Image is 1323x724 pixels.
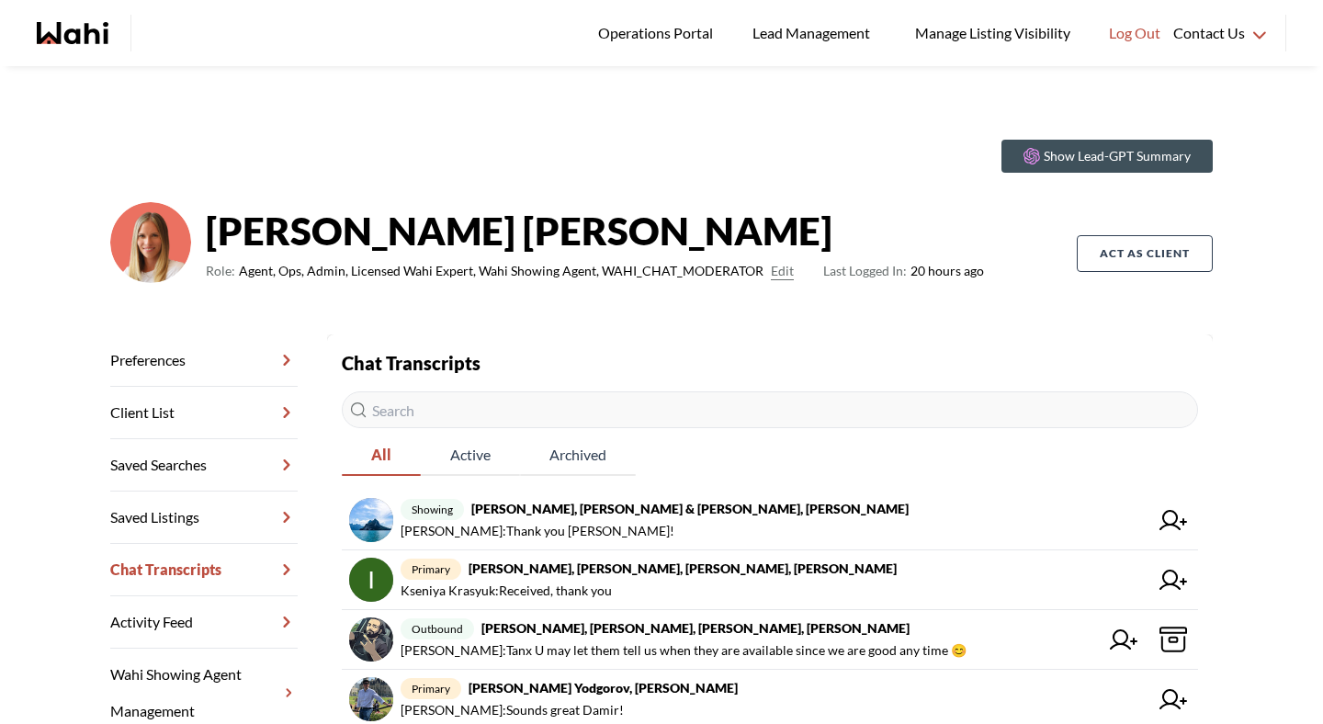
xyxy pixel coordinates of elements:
[206,203,984,258] strong: [PERSON_NAME] [PERSON_NAME]
[110,387,298,439] a: Client List
[349,617,393,662] img: chat avatar
[481,620,910,636] strong: [PERSON_NAME], [PERSON_NAME], [PERSON_NAME], [PERSON_NAME]
[469,560,897,576] strong: [PERSON_NAME], [PERSON_NAME], [PERSON_NAME], [PERSON_NAME]
[401,678,461,699] span: primary
[349,558,393,602] img: chat avatar
[421,436,520,474] span: Active
[401,639,967,662] span: [PERSON_NAME] : Tanx U may let them tell us when they are available since we are good any time 😊
[401,520,674,542] span: [PERSON_NAME] : Thank you [PERSON_NAME]!
[349,677,393,721] img: chat avatar
[469,680,738,696] strong: [PERSON_NAME] Yodgorov, [PERSON_NAME]
[110,202,191,283] img: 0f07b375cde2b3f9.png
[342,352,481,374] strong: Chat Transcripts
[401,580,612,602] span: Kseniya Krasyuk : Received, thank you
[110,544,298,596] a: Chat Transcripts
[342,491,1198,550] a: showing[PERSON_NAME], [PERSON_NAME] & [PERSON_NAME], [PERSON_NAME][PERSON_NAME]:Thank you [PERSON...
[110,492,298,544] a: Saved Listings
[342,391,1198,428] input: Search
[110,596,298,649] a: Activity Feed
[110,439,298,492] a: Saved Searches
[349,498,393,542] img: chat avatar
[239,260,763,282] span: Agent, Ops, Admin, Licensed Wahi Expert, Wahi Showing Agent, WAHI_CHAT_MODERATOR
[823,263,907,278] span: Last Logged In:
[1077,235,1213,272] button: Act as Client
[752,21,876,45] span: Lead Management
[401,559,461,580] span: primary
[342,550,1198,610] a: primary[PERSON_NAME], [PERSON_NAME], [PERSON_NAME], [PERSON_NAME]Kseniya Krasyuk:Received, thank you
[401,699,624,721] span: [PERSON_NAME] : Sounds great Damir!
[910,21,1076,45] span: Manage Listing Visibility
[1001,140,1213,173] button: Show Lead-GPT Summary
[471,501,909,516] strong: [PERSON_NAME], [PERSON_NAME] & [PERSON_NAME], [PERSON_NAME]
[520,436,636,474] span: Archived
[206,260,235,282] span: Role:
[110,334,298,387] a: Preferences
[342,436,421,474] span: All
[771,260,794,282] button: Edit
[520,436,636,476] button: Archived
[342,610,1198,670] a: outbound[PERSON_NAME], [PERSON_NAME], [PERSON_NAME], [PERSON_NAME][PERSON_NAME]:Tanx U may let th...
[1109,21,1160,45] span: Log Out
[823,260,984,282] span: 20 hours ago
[1044,147,1191,165] p: Show Lead-GPT Summary
[342,436,421,476] button: All
[421,436,520,476] button: Active
[37,22,108,44] a: Wahi homepage
[598,21,719,45] span: Operations Portal
[401,618,474,639] span: outbound
[401,499,464,520] span: showing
